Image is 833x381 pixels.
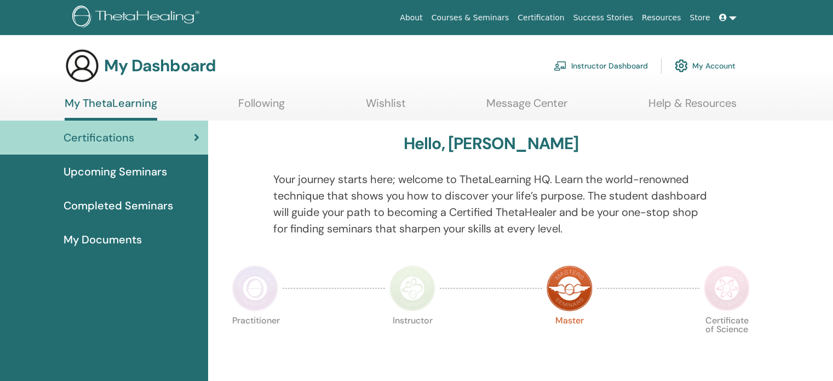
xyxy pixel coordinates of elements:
p: Your journey starts here; welcome to ThetaLearning HQ. Learn the world-renowned technique that sh... [273,171,709,237]
a: Following [238,96,285,118]
p: Instructor [389,316,435,362]
a: About [395,8,427,28]
a: Instructor Dashboard [554,54,648,78]
a: My Account [675,54,736,78]
a: My ThetaLearning [65,96,157,121]
a: Certification [513,8,568,28]
h3: Hello, [PERSON_NAME] [404,134,579,153]
span: Completed Seminars [64,197,173,214]
img: generic-user-icon.jpg [65,48,100,83]
a: Store [686,8,715,28]
a: Success Stories [569,8,637,28]
a: Help & Resources [648,96,737,118]
img: logo.png [72,5,203,30]
a: Message Center [486,96,567,118]
a: Wishlist [366,96,406,118]
img: cog.svg [675,56,688,75]
img: chalkboard-teacher.svg [554,61,567,71]
span: Certifications [64,129,134,146]
h3: My Dashboard [104,56,216,76]
img: Instructor [389,265,435,311]
p: Master [547,316,593,362]
a: Resources [637,8,686,28]
a: Courses & Seminars [427,8,514,28]
span: Upcoming Seminars [64,163,167,180]
span: My Documents [64,231,142,248]
p: Practitioner [232,316,278,362]
p: Certificate of Science [704,316,750,362]
img: Master [547,265,593,311]
img: Practitioner [232,265,278,311]
img: Certificate of Science [704,265,750,311]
